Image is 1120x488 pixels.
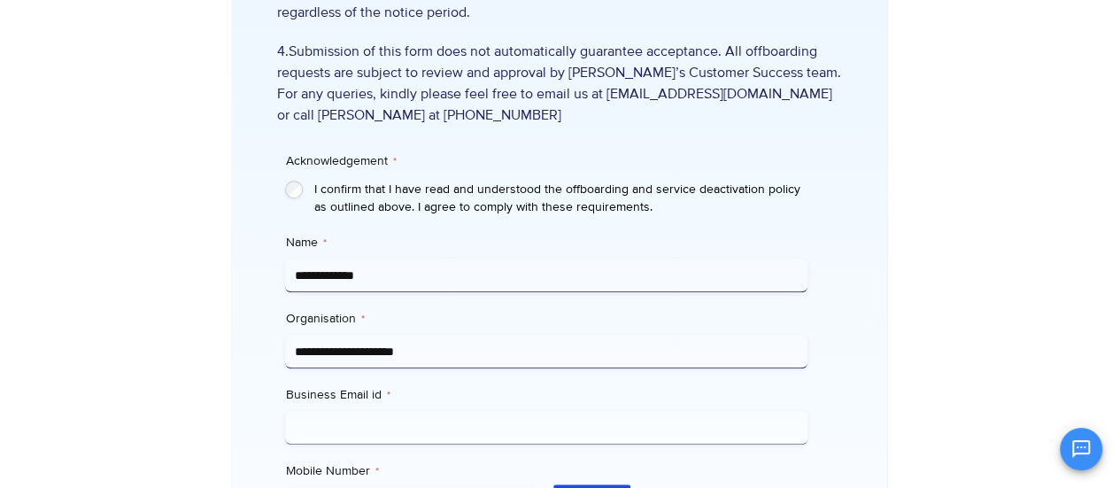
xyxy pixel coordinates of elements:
legend: Acknowledgement [285,152,396,170]
label: Organisation [285,310,807,328]
label: Name [285,234,807,252]
label: Business Email id [285,386,807,404]
button: Open chat [1060,428,1102,470]
span: 4.Submission of this form does not automatically guarantee acceptance. All offboarding requests a... [276,41,843,126]
label: Mobile Number [285,462,539,480]
label: I confirm that I have read and understood the offboarding and service deactivation policy as outl... [313,181,807,216]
